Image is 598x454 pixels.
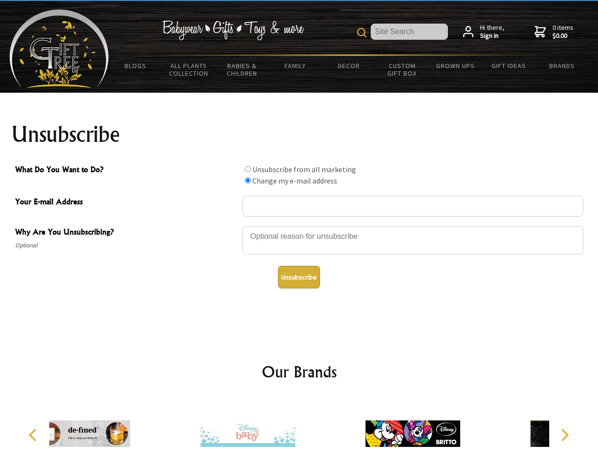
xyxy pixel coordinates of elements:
span: Hi there, [480,24,504,40]
strong: $0.00 [553,32,573,40]
span: 0 items [553,23,573,40]
input: What Do You Want to Do? [245,177,251,183]
strong: Sign in [480,32,504,40]
a: Babies & Children [215,56,269,83]
input: Site Search [371,24,448,40]
a: BLOGS [109,56,162,76]
img: Babyware - Gifts - Toys and more... [9,9,109,88]
span: Why Are You Unsubscribing? [15,226,238,240]
label: Unsubscribe from all marketing [252,165,356,174]
img: Babywear - Gifts - Toys & more [162,20,304,40]
a: Decor [322,56,375,76]
span: What Do You Want to Do? [15,164,238,177]
a: Hi there,Sign in [463,24,504,40]
h2: Our Brands [19,360,580,383]
button: Unsubscribe [278,266,320,288]
span: Your E-mail Address [15,196,238,210]
a: Grown Ups [428,56,482,76]
a: 0 items$0.00 [535,24,573,40]
input: Your E-mail Address [242,196,583,217]
img: product search [357,28,366,37]
a: All Plants Collection [162,56,216,83]
span: Optional [15,240,238,251]
button: Next [554,425,575,445]
a: Brands [536,56,589,76]
a: Custom Gift Box [375,56,429,83]
button: Previous [24,425,45,445]
label: Change my e-mail address [252,176,337,185]
a: Gift Ideas [482,56,536,76]
input: What Do You Want to Do? [245,166,251,172]
textarea: Why Are You Unsubscribing? [242,226,583,254]
a: Family [269,56,322,76]
h1: Unsubscribe [11,123,587,146]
